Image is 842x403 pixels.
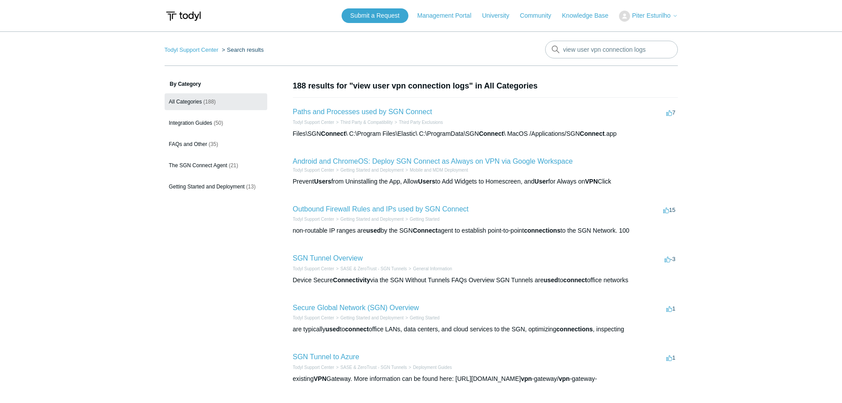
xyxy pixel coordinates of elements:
span: (13) [246,184,255,190]
span: -3 [665,256,676,262]
div: Files\SGN \ C:\Program Files\Elastic\ C:\ProgramData\SGN \ MacOS /Applications/SGN .app [293,129,678,138]
div: Prevent from Uninstalling the App, Allow to Add Widgets to Homescreen, and for Always on Click [293,177,678,186]
h3: By Category [165,80,267,88]
a: Management Portal [417,11,480,20]
li: Getting Started and Deployment [334,216,404,223]
li: Getting Started [404,216,439,223]
span: FAQs and Other [169,141,208,147]
em: used [544,276,558,284]
div: non-routable IP ranges are by the SGN agent to establish point-to-point to the SGN Network. 100 [293,226,678,235]
span: All Categories [169,99,202,105]
em: connections [524,227,560,234]
span: (188) [204,99,216,105]
span: Piter Esturilho [632,12,670,19]
em: VPN [585,178,598,185]
a: Deployment Guides [413,365,452,370]
li: Todyl Support Center [293,364,334,371]
a: Todyl Support Center [165,46,219,53]
a: The SGN Connect Agent (21) [165,157,267,174]
a: Getting Started [410,217,439,222]
em: connections [556,326,592,333]
li: Todyl Support Center [293,216,334,223]
em: Connect [321,130,346,137]
span: (35) [209,141,218,147]
em: used [366,227,381,234]
a: Community [520,11,560,20]
a: Mobile and MDM Deployment [410,168,468,173]
a: SGN Tunnel to Azure [293,353,359,361]
em: Connectivity [333,276,370,284]
div: existing Gateway. More information can be found here: [URL][DOMAIN_NAME] -gateway/ -gateway- [293,374,678,384]
li: Deployment Guides [407,364,452,371]
a: Secure Global Network (SGN) Overview [293,304,419,311]
a: Todyl Support Center [293,217,334,222]
li: Todyl Support Center [293,119,334,126]
em: connect [563,276,587,284]
a: Outbound Firewall Rules and IPs used by SGN Connect [293,205,469,213]
em: Users [418,178,435,185]
a: Getting Started and Deployment (13) [165,178,267,195]
span: 1 [666,354,675,361]
span: 15 [663,207,675,213]
a: Third Party & Compatibility [340,120,392,125]
li: Todyl Support Center [293,167,334,173]
li: Search results [220,46,264,53]
em: Connect [580,130,604,137]
a: Paths and Processes used by SGN Connect [293,108,432,115]
span: (21) [229,162,238,169]
span: Integration Guides [169,120,212,126]
a: Getting Started and Deployment [340,168,404,173]
span: 7 [666,109,675,116]
li: Getting Started and Deployment [334,315,404,321]
li: Todyl Support Center [293,265,334,272]
a: Todyl Support Center [293,315,334,320]
li: SASE & ZeroTrust - SGN Tunnels [334,265,407,272]
em: VPN [314,375,327,382]
li: Getting Started and Deployment [334,167,404,173]
a: All Categories (188) [165,93,267,110]
a: Knowledge Base [562,11,617,20]
a: Todyl Support Center [293,168,334,173]
h1: 188 results for "view user vpn connection logs" in All Categories [293,80,678,92]
li: Todyl Support Center [293,315,334,321]
span: The SGN Connect Agent [169,162,227,169]
a: SASE & ZeroTrust - SGN Tunnels [340,365,407,370]
li: Getting Started [404,315,439,321]
li: Third Party Exclusions [393,119,443,126]
span: 1 [666,305,675,312]
li: Todyl Support Center [165,46,220,53]
span: Getting Started and Deployment [169,184,245,190]
li: Mobile and MDM Deployment [404,167,468,173]
a: Todyl Support Center [293,365,334,370]
a: Integration Guides (50) [165,115,267,131]
a: Getting Started [410,315,439,320]
div: Device Secure via the SGN Without Tunnels FAQs Overview SGN Tunnels are to office networks [293,276,678,285]
div: are typically to office LANs, data centers, and cloud services to the SGN, optimizing , inspecting [293,325,678,334]
a: Android and ChromeOS: Deploy SGN Connect as Always on VPN via Google Workspace [293,157,573,165]
em: vpn [559,375,570,382]
a: Submit a Request [342,8,408,23]
em: vpn [521,375,532,382]
a: Getting Started and Deployment [340,217,404,222]
em: Connect [413,227,438,234]
a: Getting Started and Deployment [340,315,404,320]
input: Search [545,41,678,58]
a: Todyl Support Center [293,266,334,271]
em: Users [314,178,331,185]
button: Piter Esturilho [619,11,677,22]
em: User [534,178,548,185]
li: Third Party & Compatibility [334,119,392,126]
li: General Information [407,265,452,272]
em: Connect [479,130,504,137]
img: Todyl Support Center Help Center home page [165,8,202,24]
a: SASE & ZeroTrust - SGN Tunnels [340,266,407,271]
em: used [325,326,340,333]
a: FAQs and Other (35) [165,136,267,153]
li: SASE & ZeroTrust - SGN Tunnels [334,364,407,371]
a: General Information [413,266,452,271]
a: Third Party Exclusions [399,120,443,125]
span: (50) [214,120,223,126]
a: Todyl Support Center [293,120,334,125]
a: University [482,11,518,20]
em: connect [345,326,369,333]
